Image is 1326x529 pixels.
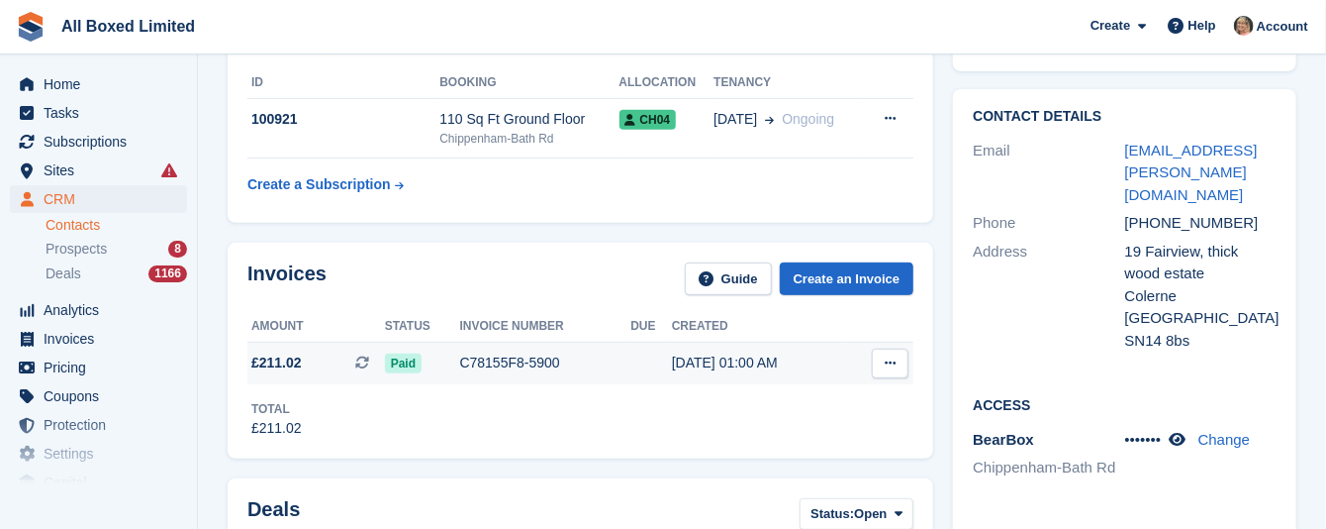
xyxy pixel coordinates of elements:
span: Invoices [44,325,162,353]
span: CH04 [619,110,677,130]
div: C78155F8-5900 [460,353,631,373]
span: Create [1090,16,1130,36]
th: Booking [439,67,618,99]
div: Colerne [1125,285,1277,308]
img: Sandie Mills [1234,16,1254,36]
div: Email [973,140,1124,207]
div: Phone [973,212,1124,235]
div: 100921 [247,109,439,130]
span: BearBox [973,431,1034,448]
span: Open [854,504,887,524]
span: Status: [810,504,854,524]
a: menu [10,157,187,184]
h2: Contact Details [973,109,1277,125]
li: Chippenham-Bath Rd [973,457,1124,479]
th: ID [247,67,439,99]
a: All Boxed Limited [53,10,203,43]
a: menu [10,440,187,468]
h2: Invoices [247,263,327,295]
div: Create a Subscription [247,174,391,195]
span: Prospects [46,240,107,259]
th: Tenancy [713,67,862,99]
a: Create an Invoice [780,263,914,295]
span: Capital [44,469,162,496]
a: Change [1198,431,1251,448]
span: Help [1188,16,1216,36]
a: Deals 1166 [46,264,187,284]
div: [PHONE_NUMBER] [1125,212,1277,235]
i: Smart entry sync failures have occurred [161,162,177,178]
th: Allocation [619,67,714,99]
th: Amount [247,311,385,343]
div: [DATE] 01:00 AM [672,353,846,373]
div: 19 Fairview, thick wood estate [1125,241,1277,285]
span: [DATE] [713,109,757,130]
span: Protection [44,411,162,439]
span: Pricing [44,354,162,381]
a: menu [10,128,187,156]
th: Due [630,311,672,343]
span: Settings [44,440,162,468]
img: stora-icon-8386f47178a22dfd0bd8f6a31ec36ba5ce8667c1dd55bd0f319d3a0aa187defe.svg [16,12,46,42]
div: 110 Sq Ft Ground Floor [439,109,618,130]
span: Sites [44,157,162,184]
span: Account [1257,17,1308,37]
span: ••••••• [1125,431,1162,448]
th: Invoice number [460,311,631,343]
a: menu [10,411,187,439]
span: Deals [46,264,81,283]
a: Guide [685,263,772,295]
span: CRM [44,185,162,213]
div: 8 [168,241,187,258]
a: menu [10,99,187,127]
th: Status [385,311,460,343]
span: Paid [385,354,422,373]
a: menu [10,185,187,213]
div: Total [251,400,302,418]
div: [GEOGRAPHIC_DATA] [1125,307,1277,330]
span: £211.02 [251,353,302,373]
div: Chippenham-Bath Rd [439,130,618,148]
div: Address [973,241,1124,353]
a: menu [10,325,187,353]
a: [EMAIL_ADDRESS][PERSON_NAME][DOMAIN_NAME] [1125,142,1258,203]
a: menu [10,70,187,98]
a: menu [10,354,187,381]
div: £211.02 [251,418,302,439]
span: Coupons [44,382,162,410]
span: Analytics [44,296,162,324]
a: Contacts [46,216,187,235]
th: Created [672,311,846,343]
h2: Access [973,394,1277,414]
span: Ongoing [782,111,834,127]
span: Tasks [44,99,162,127]
span: Home [44,70,162,98]
div: SN14 8bs [1125,330,1277,353]
a: menu [10,296,187,324]
a: Prospects 8 [46,239,187,260]
span: Subscriptions [44,128,162,156]
div: 1166 [148,265,187,282]
a: menu [10,469,187,496]
a: menu [10,382,187,410]
a: Create a Subscription [247,166,404,203]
